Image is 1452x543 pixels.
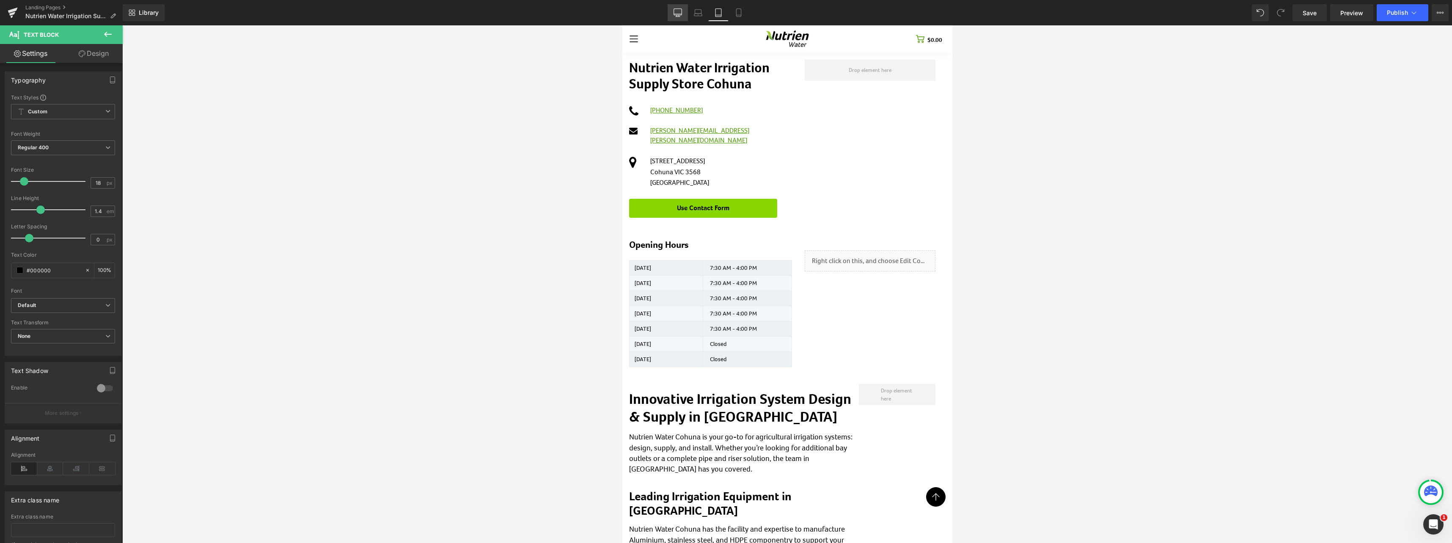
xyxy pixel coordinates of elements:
[11,492,59,504] div: Extra class name
[12,329,80,338] p: [DATE]
[11,94,115,101] div: Text Styles
[28,141,169,152] p: Cohuna VIC 3568
[708,4,729,21] a: Tablet
[27,266,81,275] input: Color
[688,4,708,21] a: Laptop
[12,284,80,293] p: [DATE]
[11,384,88,393] div: Enable
[63,44,124,63] a: Design
[1330,4,1373,21] a: Preview
[28,152,169,163] p: [GEOGRAPHIC_DATA]
[1423,514,1444,535] iframe: Intercom live chat
[88,254,135,261] span: 7:30 AM - 4:00 PM
[11,195,115,201] div: Line Height
[1441,514,1447,521] span: 1
[12,299,80,308] p: [DATE]
[28,130,169,141] p: [STREET_ADDRESS]
[28,101,127,118] a: [PERSON_NAME][EMAIL_ADDRESS][PERSON_NAME][DOMAIN_NAME]
[25,13,107,19] span: Nutrien Water Irrigation Supply Store Cohuna
[18,333,31,339] b: None
[1252,4,1269,21] button: Undo
[25,4,123,11] a: Landing Pages
[1340,8,1363,17] span: Preview
[12,238,80,247] p: [DATE]
[28,108,47,115] b: Custom
[12,253,80,262] p: [DATE]
[11,224,115,230] div: Letter Spacing
[11,72,46,84] div: Typography
[88,299,169,308] p: 7:30 AM - 4:00 PM
[107,180,114,186] span: px
[107,237,114,242] span: px
[88,285,135,291] span: 7:30 AM - 4:00 PM
[18,144,49,151] b: Regular 400
[11,252,115,258] div: Text Color
[11,514,115,520] div: Extra class name
[12,269,80,277] p: [DATE]
[107,208,114,214] span: em
[11,452,115,458] div: Alignment
[22,178,140,187] p: Use Contact Form
[11,288,115,294] div: Font
[11,362,48,374] div: Text Shadow
[11,167,115,173] div: Font Size
[11,131,115,137] div: Font Weight
[668,4,688,21] a: Desktop
[45,409,79,417] p: More settings
[123,4,165,21] a: New Library
[88,314,169,323] p: Closed
[1387,9,1408,16] span: Publish
[139,9,159,16] span: Library
[18,302,36,309] i: Default
[88,238,169,247] p: 7:30 AM - 4:00 PM
[7,34,169,67] h1: Nutrien Water Irrigation Supply Store Cohuna
[12,314,80,323] p: [DATE]
[1432,4,1449,21] button: More
[24,31,59,38] span: Text Block
[7,406,236,449] p: Nutrien Water Cohuna is your go-to for agricultural irrigation systems: design, supply, and insta...
[1303,8,1317,17] span: Save
[94,263,115,278] div: %
[7,212,169,226] h4: Opening Hours
[11,320,115,326] div: Text Transform
[7,365,229,400] strong: Innovative Irrigation System Design & Supply in [GEOGRAPHIC_DATA]
[1272,4,1289,21] button: Redo
[7,464,236,492] h2: Leading Irrigation Equipment in [GEOGRAPHIC_DATA]
[11,430,40,442] div: Alignment
[28,81,80,89] a: [PHONE_NUMBER]
[5,403,121,423] button: More settings
[88,329,169,338] p: Closed
[88,269,169,277] p: 7:30 AM - 4:00 PM
[1377,4,1428,21] button: Publish
[729,4,749,21] a: Mobile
